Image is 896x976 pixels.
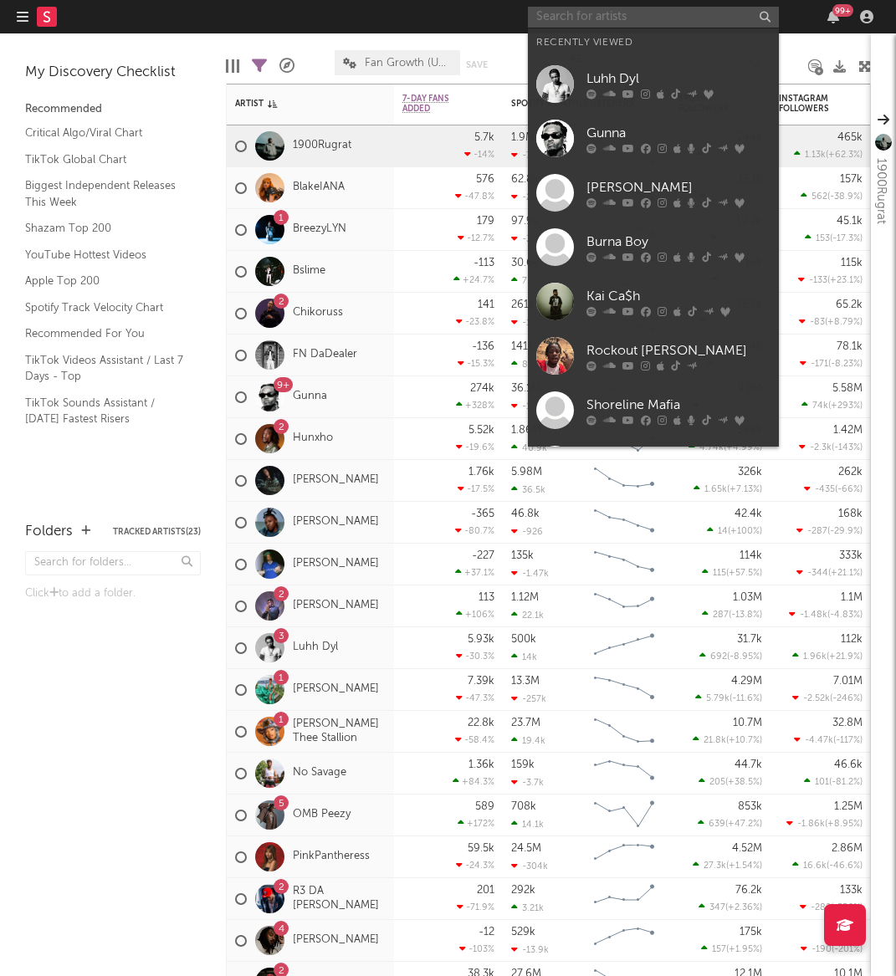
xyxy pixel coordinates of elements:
div: 22.1k [511,610,544,621]
a: YouTube Hottest Videos [25,246,184,264]
div: 19.4k [511,735,545,746]
a: Recommended For You [25,324,184,343]
div: 46.6k [834,759,863,770]
div: -71.9 % [457,902,494,912]
div: 179 [477,216,494,227]
div: 31.7k [737,634,762,645]
div: 292k [511,885,535,896]
div: -227 [472,550,494,561]
span: +23.1 % [830,276,860,285]
div: Folders [25,522,73,542]
div: 46.8k [511,508,540,519]
div: 45.1k [837,216,863,227]
span: -201 % [834,945,860,954]
span: +10.7 % [729,736,760,745]
div: -47.8 % [455,191,494,202]
span: -13.8 % [731,611,760,620]
div: ( ) [801,943,863,954]
button: Tracked Artists(23) [113,528,201,536]
div: 1.86M [511,425,541,436]
div: -1.82k [511,317,549,328]
div: 159k [511,759,535,770]
button: Save [466,60,488,69]
span: -171 [811,360,828,369]
div: Recently Viewed [536,33,771,53]
input: Search for folders... [25,551,201,575]
a: OMB Peezy [293,808,351,822]
span: 27.3k [704,861,726,871]
svg: Chart title [586,795,662,836]
a: Bslime [293,264,325,278]
span: 101 [815,778,829,787]
a: No Savage [293,766,346,780]
span: -1.48k [800,611,827,620]
div: 76.2k [735,885,762,896]
div: 175k [740,927,762,938]
div: ( ) [701,943,762,954]
span: 16.6k [803,861,827,871]
div: Edit Columns [226,42,239,90]
div: 274k [470,383,494,394]
div: 1.9M [511,132,535,143]
svg: Chart title [586,585,662,627]
div: -103 % [459,943,494,954]
div: 4.52M [732,843,762,854]
a: Spotify Track Velocity Chart [25,299,184,317]
div: ( ) [695,692,762,703]
div: +84.3 % [453,776,494,787]
div: 262k [838,467,863,478]
div: 115k [841,258,863,268]
a: PinkPantheress [293,850,370,864]
div: -17.5 % [458,483,494,494]
div: 5.52k [468,425,494,436]
a: TikTok Global Chart [25,151,184,169]
div: -113 [474,258,494,268]
div: 62.8k [511,174,539,185]
div: 5.58M [832,383,863,394]
a: Chikoruss [293,306,343,320]
div: 589 [475,801,494,812]
div: 157k [840,174,863,185]
a: [PERSON_NAME] [293,933,379,948]
div: -12.7 % [458,233,494,243]
a: 1900Rugrat [293,139,351,153]
div: Luhh Dyl [586,69,771,89]
div: ( ) [804,776,863,787]
svg: Chart title [586,753,662,795]
svg: Chart title [586,920,662,962]
div: ( ) [801,400,863,411]
div: ( ) [792,860,863,871]
div: 24.5M [511,843,541,854]
a: [PERSON_NAME] [293,557,379,571]
span: -2.3k [810,443,832,452]
div: -58.4 % [455,734,494,745]
div: 7.01M [833,676,863,687]
div: ( ) [792,692,863,703]
div: ( ) [702,567,762,578]
div: 42.4k [735,508,762,519]
span: -1.86k [797,820,825,829]
span: -435 [815,485,835,494]
svg: Chart title [586,878,662,920]
div: 59.5k [468,843,494,854]
div: 1900Rugrat [871,158,891,224]
div: 10.7M [733,718,762,728]
div: 500k [511,634,536,645]
div: Recommended [25,100,201,120]
div: -3.7k [511,777,544,788]
div: -30.3 % [456,651,494,662]
div: ( ) [702,609,762,620]
div: Burna Boy [586,232,771,252]
div: 36.5k [511,484,545,495]
div: -926 [511,526,543,537]
span: -38.9 % [830,192,860,202]
div: 141 [478,299,494,310]
span: 21.8k [704,736,726,745]
span: -11.6 % [732,694,760,703]
span: 4.74k [699,443,724,452]
span: 153 [816,234,830,243]
div: ( ) [689,442,762,452]
span: +2.36 % [728,903,760,912]
div: 7.25k [511,275,545,286]
span: -246 % [832,694,860,703]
